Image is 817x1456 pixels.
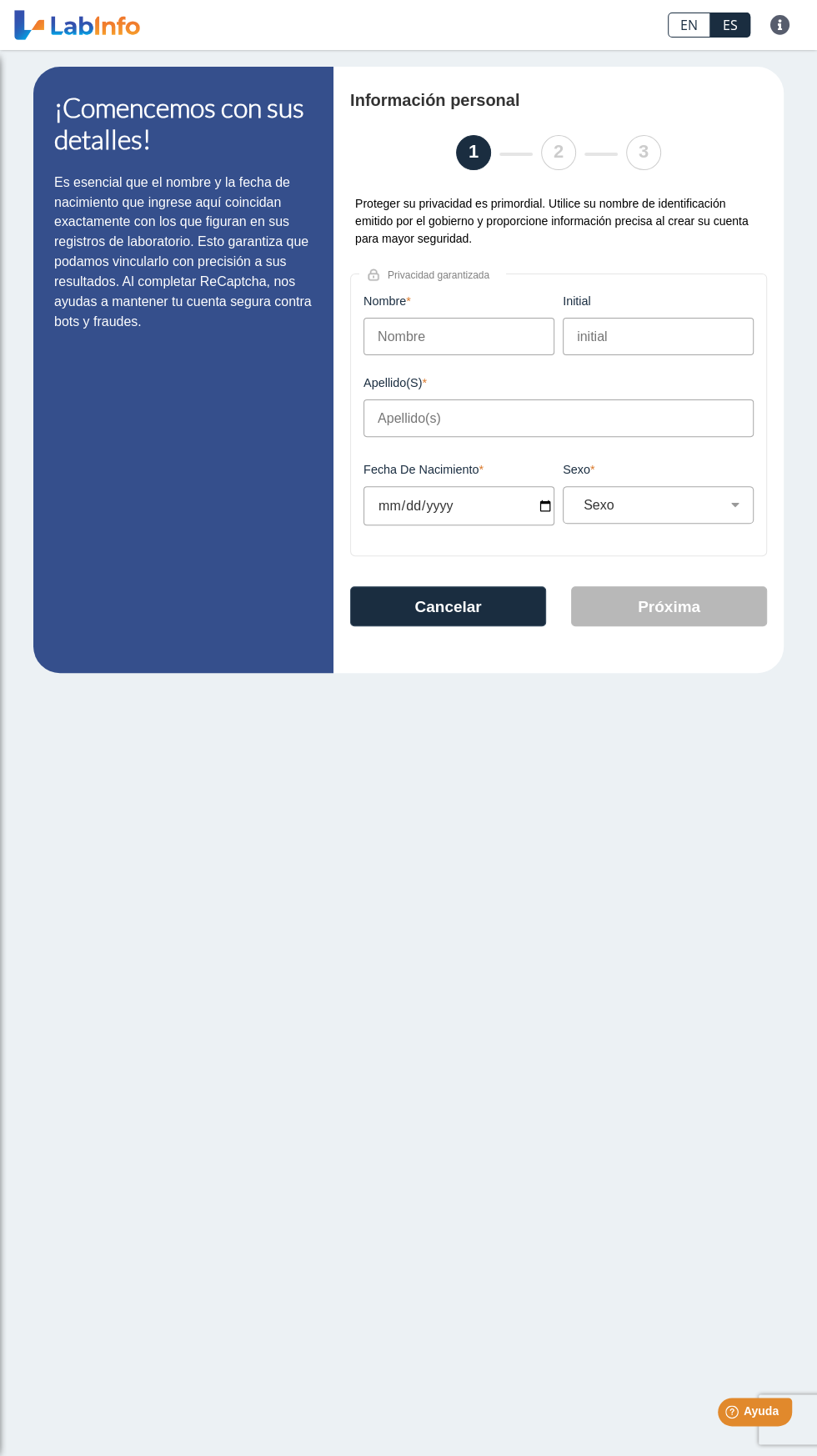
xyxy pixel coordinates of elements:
[563,318,754,355] input: initial
[710,13,750,38] a: ES
[368,269,379,281] img: lock.png
[541,135,576,170] li: 2
[363,463,554,476] label: Fecha de Nacimiento
[563,463,754,476] label: Sexo
[668,13,710,38] a: EN
[363,294,554,308] label: Nombre
[626,135,661,170] li: 3
[54,173,313,332] p: Es esencial que el nombre y la fecha de nacimiento que ingrese aquí coincidan exactamente con los...
[571,586,767,626] button: Próxima
[54,92,313,156] h1: ¡Comencemos con sus detalles!
[363,318,554,355] input: Nombre
[350,586,546,626] button: Cancelar
[363,486,554,525] input: MM/DD/YYYY
[456,135,491,170] li: 1
[363,376,754,389] label: Apellido(s)
[350,90,673,110] h4: Información personal
[350,195,767,248] div: Proteger su privacidad es primordial. Utilice su nombre de identificación emitido por el gobierno...
[563,294,754,308] label: initial
[379,269,506,281] span: Privacidad garantizada
[669,1391,799,1438] iframe: Help widget launcher
[363,399,754,437] input: Apellido(s)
